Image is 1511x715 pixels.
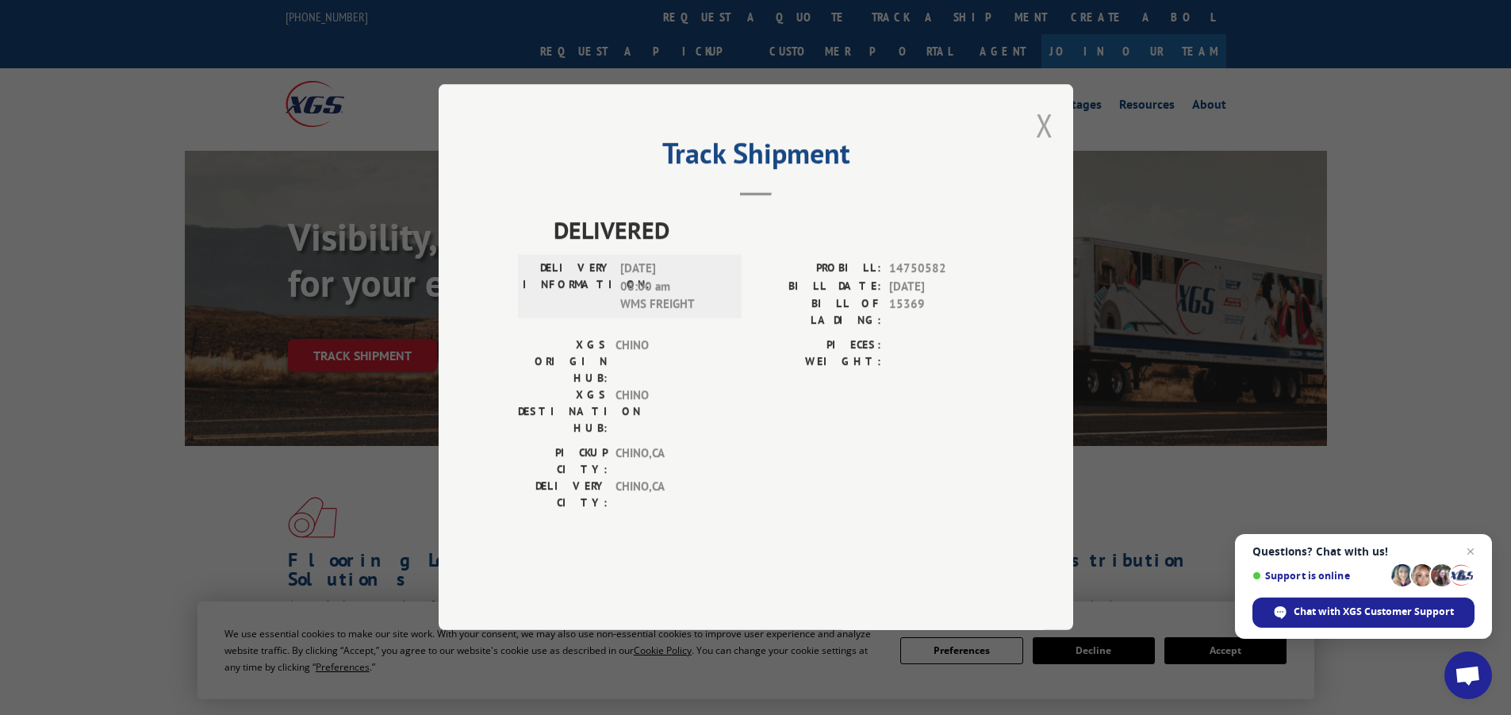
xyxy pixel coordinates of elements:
[616,387,723,437] span: CHINO
[1444,652,1492,699] div: Open chat
[620,260,727,314] span: [DATE] 08:00 am WMS FREIGHT
[1294,605,1454,619] span: Chat with XGS Customer Support
[523,260,612,314] label: DELIVERY INFORMATION:
[616,445,723,479] span: CHINO , CA
[616,337,723,387] span: CHINO
[518,445,608,479] label: PICKUP CITY:
[1252,570,1386,582] span: Support is online
[889,296,994,329] span: 15369
[756,260,881,279] label: PROBILL:
[756,354,881,371] label: WEIGHT:
[1252,598,1475,628] div: Chat with XGS Customer Support
[554,213,994,248] span: DELIVERED
[616,479,723,512] span: CHINO , CA
[518,479,608,512] label: DELIVERY CITY:
[756,337,881,354] label: PIECES:
[889,260,994,279] span: 14750582
[1036,104,1053,146] button: Close modal
[518,142,994,172] h2: Track Shipment
[518,337,608,387] label: XGS ORIGIN HUB:
[756,296,881,329] label: BILL OF LADING:
[889,278,994,296] span: [DATE]
[1461,542,1480,561] span: Close chat
[1252,545,1475,558] span: Questions? Chat with us!
[756,278,881,296] label: BILL DATE:
[518,387,608,437] label: XGS DESTINATION HUB:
